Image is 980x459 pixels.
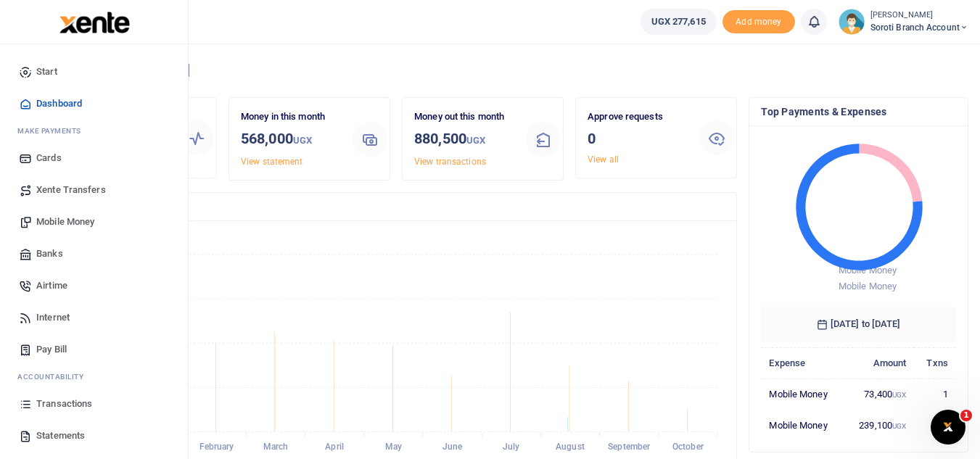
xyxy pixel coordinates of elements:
img: profile-user [839,9,865,35]
li: M [12,120,176,142]
a: UGX 277,615 [641,9,717,35]
tspan: September [608,442,651,452]
span: Soroti Branch Account [870,21,968,34]
a: Cards [12,142,176,174]
p: Money in this month [241,109,341,125]
a: Start [12,56,176,88]
small: UGX [293,135,312,146]
span: Pay Bill [36,342,67,357]
a: Statements [12,420,176,452]
a: Airtime [12,270,176,302]
span: UGX 277,615 [651,15,706,29]
td: 1 [914,379,956,410]
span: Dashboard [36,96,82,111]
h6: [DATE] to [DATE] [761,307,956,342]
tspan: April [325,442,344,452]
p: Money out this month [414,109,514,125]
span: Start [36,65,57,79]
tspan: March [263,442,289,452]
li: Toup your wallet [722,10,795,34]
td: 73,400 [844,379,914,410]
span: Statements [36,429,85,443]
span: Internet [36,310,70,325]
a: Add money [722,15,795,26]
th: Amount [844,347,914,379]
span: Xente Transfers [36,183,106,197]
td: Mobile Money [761,410,844,440]
small: [PERSON_NAME] [870,9,968,22]
a: Pay Bill [12,334,176,365]
span: ake Payments [25,125,81,136]
iframe: Intercom live chat [931,410,965,444]
span: Mobile Money [839,265,897,276]
a: logo-small logo-large logo-large [58,16,130,27]
span: Add money [722,10,795,34]
th: Expense [761,347,844,379]
a: Mobile Money [12,206,176,238]
span: Airtime [36,278,67,293]
a: View statement [241,157,302,167]
p: Approve requests [588,109,688,125]
span: Banks [36,247,63,261]
h4: Top Payments & Expenses [761,104,956,120]
small: UGX [466,135,485,146]
th: Txns [914,347,956,379]
tspan: February [199,442,234,452]
img: logo-large [59,12,130,33]
li: Ac [12,365,176,388]
h4: Hello [PERSON_NAME] [55,62,968,78]
li: Wallet ballance [635,9,722,35]
a: Dashboard [12,88,176,120]
span: Transactions [36,397,92,411]
tspan: October [672,442,704,452]
a: profile-user [PERSON_NAME] Soroti Branch Account [839,9,968,35]
small: UGX [892,422,906,430]
a: View transactions [414,157,486,167]
h4: Transactions Overview [67,199,725,215]
a: Internet [12,302,176,334]
span: Mobile Money [36,215,94,229]
h3: 0 [588,128,688,149]
h3: 568,000 [241,128,341,152]
td: 2 [914,410,956,440]
a: Banks [12,238,176,270]
a: Xente Transfers [12,174,176,206]
h3: 880,500 [414,128,514,152]
span: Cards [36,151,62,165]
small: UGX [892,391,906,399]
span: 1 [960,410,972,421]
a: Transactions [12,388,176,420]
span: Mobile Money [839,281,897,291]
td: 239,100 [844,410,914,440]
td: Mobile Money [761,379,844,410]
span: countability [28,371,83,382]
a: View all [588,154,619,165]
